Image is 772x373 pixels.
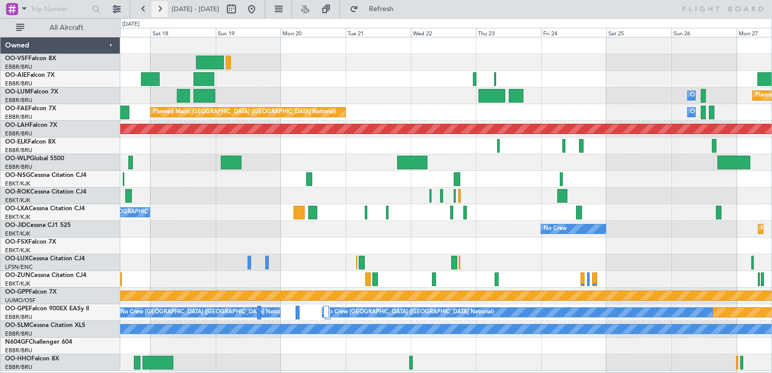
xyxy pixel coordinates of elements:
a: EBBR/BRU [5,163,32,171]
a: EBKT/KJK [5,213,30,221]
a: OO-ELKFalcon 8X [5,139,56,145]
span: OO-VSF [5,56,28,62]
a: EBBR/BRU [5,347,32,354]
div: Tue 21 [346,28,411,37]
a: OO-FAEFalcon 7X [5,106,56,112]
span: OO-WLP [5,156,30,162]
a: EBBR/BRU [5,330,32,338]
a: OO-NSGCessna Citation CJ4 [5,172,86,178]
span: OO-GPE [5,306,29,312]
a: EBBR/BRU [5,363,32,371]
span: [DATE] - [DATE] [172,5,219,14]
a: EBBR/BRU [5,80,32,87]
div: No Crew [GEOGRAPHIC_DATA] ([GEOGRAPHIC_DATA] National) [120,305,289,320]
div: Mon 20 [280,28,346,37]
a: EBBR/BRU [5,113,32,121]
div: Sun 26 [671,28,737,37]
a: OO-AIEFalcon 7X [5,72,55,78]
button: All Aircraft [11,20,110,36]
div: Thu 23 [476,28,541,37]
a: OO-GPPFalcon 7X [5,289,57,295]
a: OO-VSFFalcon 8X [5,56,56,62]
a: EBBR/BRU [5,63,32,71]
span: N604GF [5,339,29,345]
span: OO-LXA [5,206,29,212]
span: OO-AIE [5,72,27,78]
a: EBBR/BRU [5,130,32,137]
span: OO-LUM [5,89,30,95]
span: OO-ROK [5,189,30,195]
a: OO-FSXFalcon 7X [5,239,56,245]
a: OO-LUMFalcon 7X [5,89,58,95]
a: OO-JIDCessna CJ1 525 [5,222,71,228]
a: EBKT/KJK [5,197,30,204]
a: EBKT/KJK [5,180,30,188]
a: OO-LAHFalcon 7X [5,122,57,128]
div: Sun 19 [216,28,281,37]
div: Planned Maint [GEOGRAPHIC_DATA] ([GEOGRAPHIC_DATA] National) [153,105,336,120]
span: OO-JID [5,222,26,228]
span: Refresh [360,6,403,13]
a: EBBR/BRU [5,313,32,321]
a: OO-SLMCessna Citation XLS [5,322,85,329]
a: EBBR/BRU [5,147,32,154]
a: OO-ROKCessna Citation CJ4 [5,189,86,195]
span: OO-SLM [5,322,29,329]
span: OO-ZUN [5,272,30,278]
div: Fri 24 [541,28,606,37]
div: Owner Melsbroek Air Base [690,105,759,120]
span: All Aircraft [26,24,107,31]
a: OO-WLPGlobal 5500 [5,156,64,162]
a: OO-HHOFalcon 8X [5,356,59,362]
div: Owner Melsbroek Air Base [690,88,759,103]
div: Sat 25 [606,28,671,37]
span: OO-GPP [5,289,29,295]
span: OO-FAE [5,106,28,112]
div: [DATE] [122,20,139,29]
a: EBBR/BRU [5,97,32,104]
a: EBKT/KJK [5,230,30,238]
span: OO-NSG [5,172,30,178]
input: Trip Number [31,2,89,17]
a: N604GFChallenger 604 [5,339,72,345]
a: EBKT/KJK [5,280,30,288]
div: Wed 22 [411,28,476,37]
button: Refresh [345,1,406,17]
div: Sat 18 [151,28,216,37]
span: OO-LUX [5,256,29,262]
a: OO-LXACessna Citation CJ4 [5,206,85,212]
a: LFSN/ENC [5,263,33,271]
a: OO-ZUNCessna Citation CJ4 [5,272,86,278]
span: OO-ELK [5,139,28,145]
a: OO-LUXCessna Citation CJ4 [5,256,85,262]
a: OO-GPEFalcon 900EX EASy II [5,306,89,312]
a: UUMO/OSF [5,297,35,304]
div: No Crew [544,221,567,237]
a: EBKT/KJK [5,247,30,254]
div: No Crew [GEOGRAPHIC_DATA] ([GEOGRAPHIC_DATA] National) [325,305,494,320]
span: OO-FSX [5,239,28,245]
span: OO-LAH [5,122,29,128]
span: OO-HHO [5,356,31,362]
